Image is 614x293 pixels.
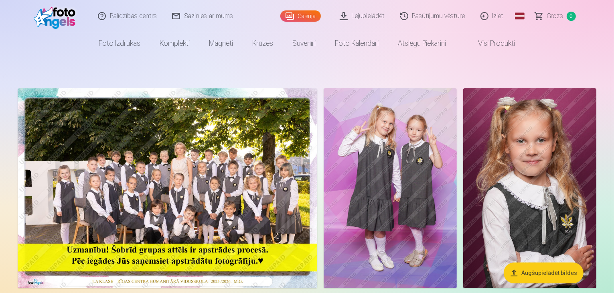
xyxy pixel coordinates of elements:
a: Foto izdrukas [89,32,150,55]
a: Krūzes [243,32,283,55]
a: Visi produkti [456,32,525,55]
a: Foto kalendāri [326,32,389,55]
img: /fa1 [34,3,80,29]
a: Suvenīri [283,32,326,55]
span: Grozs [547,11,563,21]
a: Magnēti [200,32,243,55]
a: Galerija [280,10,321,22]
a: Atslēgu piekariņi [389,32,456,55]
button: Augšupielādēt bildes [504,262,584,283]
span: 0 [567,12,576,21]
a: Komplekti [150,32,200,55]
